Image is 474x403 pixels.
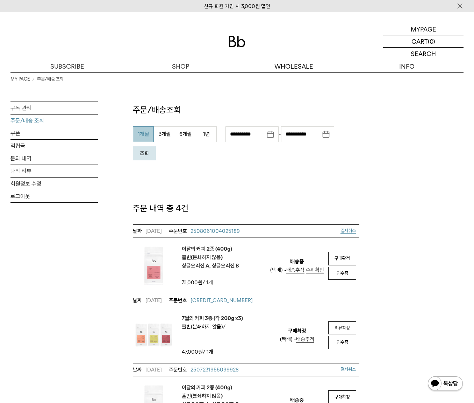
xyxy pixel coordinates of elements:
a: 구독 관리 [10,102,98,114]
a: 배송추적 [286,267,304,273]
a: CART (0) [383,35,464,48]
span: [CREDIT_CARD_NUMBER] [191,297,253,304]
td: / 1개 [182,278,241,287]
img: 카카오톡 채널 1:1 채팅 버튼 [427,376,464,392]
em: 배송중 [290,257,304,266]
a: 나의 리뷰 [10,165,98,177]
a: 로그아웃 [10,190,98,202]
a: MYPAGE [383,23,464,35]
button: 조회 [133,146,156,160]
a: 영수증 [328,267,356,280]
img: 로고 [229,36,245,47]
p: CART [411,35,428,47]
p: MYPAGE [411,23,436,35]
span: 영수증 [337,271,348,276]
a: SHOP [124,60,237,72]
span: 구매확정 [335,394,350,399]
em: 구매확정 [288,327,306,335]
span: 홀빈(분쇄하지 않음) [182,324,226,330]
span: 2507231955099928 [191,367,239,373]
a: [CREDIT_CARD_NUMBER] [169,296,253,305]
em: 리뷰작성 [335,325,350,331]
a: 결제취소 [340,367,356,372]
button: 3개월 [154,126,175,142]
em: 조회 [140,150,149,157]
strong: 47,000원 [182,349,203,355]
p: (0) [428,35,435,47]
a: MY PAGE [10,76,30,83]
a: 2507231955099928 [169,366,239,374]
p: SEARCH [411,48,436,60]
span: 영수증 [337,340,348,345]
em: [DATE] [133,227,162,235]
button: 6개월 [175,126,196,142]
a: 7월의 커피 3종 (각 200g x3) [182,314,243,322]
button: 1개월 [133,126,154,142]
strong: 31,000원 [182,279,202,286]
p: INFO [350,60,464,72]
em: [DATE] [133,366,162,374]
div: (택배) - [280,335,314,343]
div: (택배) - [270,266,324,274]
a: 결제취소 [340,228,356,234]
p: 주문/배송조회 [133,104,359,116]
a: 주문/배송 조회 [10,114,98,127]
a: 회원정보 수정 [10,178,98,190]
a: 이달의 커피 2종 (400g)홀빈(분쇄하지 않음)싱글오리진 A, 싱글오리진 B [182,245,239,270]
img: 7월의 커피 3종 (각 200g x3) [133,314,175,356]
em: [DATE] [133,296,162,305]
span: 구매확정 [335,256,350,261]
a: 적립금 [10,140,98,152]
p: WHOLESALE [237,60,350,72]
span: 2508061004025189 [191,228,240,234]
a: 쿠폰 [10,127,98,139]
p: 주문 내역 총 4건 [133,202,359,214]
a: 2508061004025189 [169,227,240,235]
a: 영수증 [328,336,356,349]
a: 수취확인 [306,267,324,273]
a: SUBSCRIBE [10,60,124,72]
a: 배송추적 [296,336,314,343]
button: 1년 [196,126,217,142]
img: 이달의 커피 [133,245,175,287]
em: 이달의 커피 2종 (400g) 홀빈(분쇄하지 않음) 싱글오리진 A, 싱글오리진 B [182,245,239,270]
div: - [225,126,334,142]
a: 주문/배송 조회 [37,76,64,83]
a: 문의 내역 [10,152,98,165]
td: / 1개 [182,348,241,356]
a: 구매확정 [328,252,356,265]
a: 리뷰작성 [328,321,356,335]
a: 신규 회원 가입 시 3,000원 할인 [204,3,270,9]
span: 결제취소 [340,367,356,372]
